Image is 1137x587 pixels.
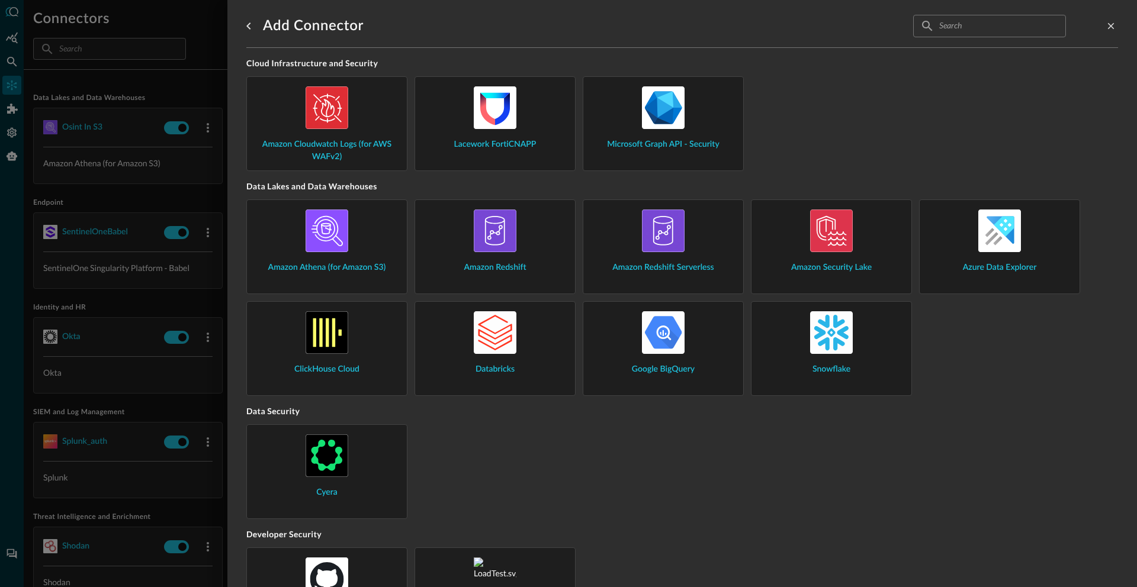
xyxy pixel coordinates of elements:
span: Amazon Security Lake [791,262,872,274]
img: Snowflake.svg [810,311,853,354]
img: AWSAthena.svg [306,209,348,252]
img: AWSRedshift.svg [474,209,516,252]
h5: Data Lakes and Data Warehouses [246,180,1118,199]
span: Amazon Redshift [464,262,526,274]
span: Databricks [476,363,515,376]
img: MicrosoftGraph.svg [642,86,685,129]
span: Amazon Athena (for Amazon S3) [268,262,386,274]
span: Microsoft Graph API - Security [607,138,720,151]
img: AzureDataExplorer.svg [978,209,1021,252]
h1: Add Connector [263,17,364,36]
h5: Developer Security [246,528,1118,547]
img: GoogleBigQuery.svg [642,311,685,354]
input: Search [939,15,1039,37]
span: Lacework FortiCNAPP [454,138,537,151]
span: Amazon Cloudwatch Logs (for AWS WAFv2) [256,138,397,163]
span: Cyera [316,486,338,499]
img: AWSRedshift.svg [642,209,685,252]
img: LaceworkFortiCnapp.svg [474,86,516,129]
button: close-drawer [1104,19,1118,33]
h5: Cloud Infrastructure and Security [246,57,1118,76]
img: Cyera.svg [306,434,348,477]
img: Databricks.svg [474,311,516,354]
span: ClickHouse Cloud [294,363,359,376]
button: go back [239,17,258,36]
span: Azure Data Explorer [963,262,1037,274]
h5: Data Security [246,405,1118,424]
span: Google BigQuery [632,363,695,376]
span: Amazon Redshift Serverless [612,262,714,274]
img: ClickHouse.svg [306,311,348,354]
img: AWSCloudWatchLogs.svg [306,86,348,129]
img: AWSSecurityLake.svg [810,209,853,252]
span: Snowflake [812,363,850,376]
